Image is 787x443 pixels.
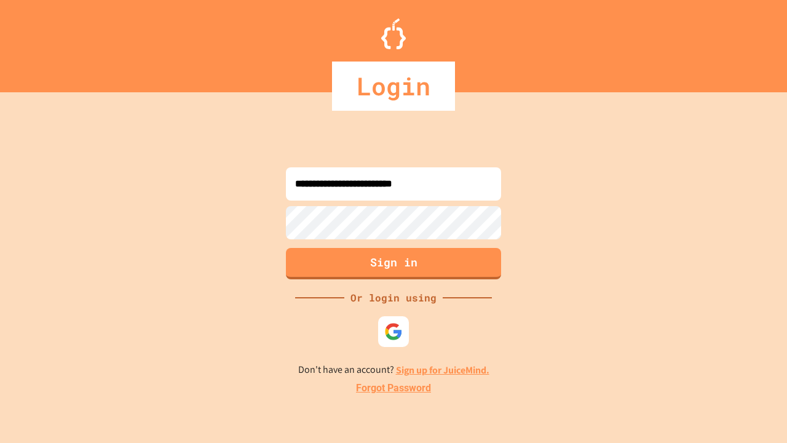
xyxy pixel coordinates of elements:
div: Or login using [344,290,443,305]
iframe: chat widget [685,340,775,393]
img: google-icon.svg [384,322,403,341]
button: Sign in [286,248,501,279]
a: Forgot Password [356,381,431,396]
a: Sign up for JuiceMind. [396,364,489,377]
img: Logo.svg [381,18,406,49]
p: Don't have an account? [298,362,489,378]
iframe: chat widget [735,394,775,431]
div: Login [332,62,455,111]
